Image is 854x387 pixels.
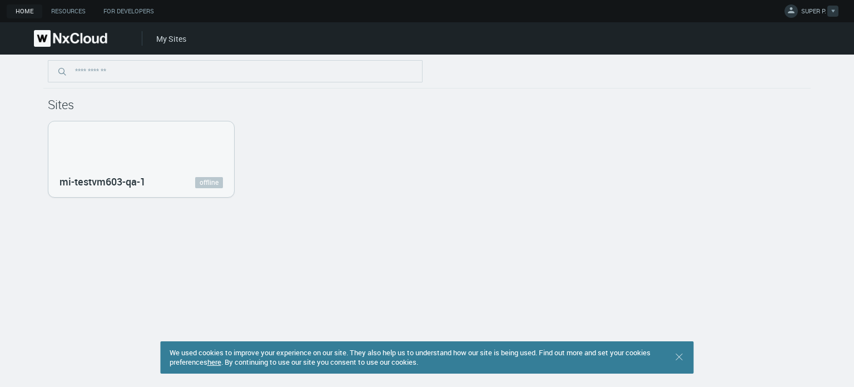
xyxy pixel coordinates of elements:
[48,96,74,112] span: Sites
[42,4,95,18] a: Resources
[34,30,107,47] img: Nx Cloud logo
[221,357,418,367] span: . By continuing to use our site you consent to use our cookies.
[195,177,223,188] a: offline
[207,357,221,367] a: here
[801,7,826,19] span: SUPER P.
[59,175,146,188] nx-search-highlight: mi-testvm603-qa-1
[95,4,163,18] a: For Developers
[170,347,651,367] span: We used cookies to improve your experience on our site. They also help us to understand how our s...
[156,33,186,44] a: My Sites
[7,4,42,18] a: Home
